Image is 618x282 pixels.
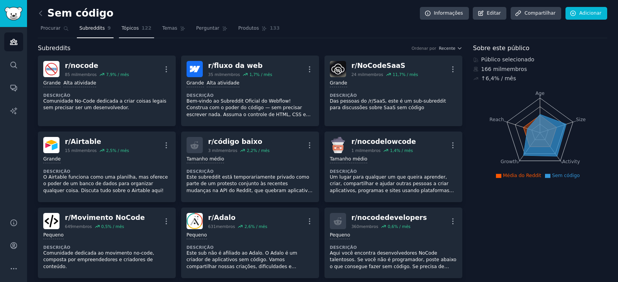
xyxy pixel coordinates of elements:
[187,61,203,77] img: fluxo da web
[420,7,469,20] a: Informações
[187,156,224,162] font: Tamanho médio
[253,148,270,153] font: % / mês
[351,148,362,153] font: 1 mil
[43,169,70,174] font: Descrição
[256,72,272,77] font: % / mês
[108,224,124,229] font: % / mês
[330,93,357,98] font: Descrição
[364,72,383,77] font: membros
[402,72,418,77] font: % / mês
[65,138,71,145] font: r/
[107,25,111,31] font: 9
[65,72,78,77] font: 85 mil
[78,148,97,153] font: membros
[187,250,301,276] font: Este sub não é afiliado ao Adalo. O Adalo é um criador de aplicativos sem código. Vamos compartil...
[324,56,462,126] a: NoCodeSaaSr/NoCodeSaaS24 milmembros11,7% / mêsGrandeDescriçãoDas pessoas do /r/SaaS, este é um su...
[181,132,319,202] a: r/código baixo3 milmembros2,2% / mêsTamanho médioDescriçãoEste subreddit está temporariamente pri...
[562,159,580,164] tspan: Activity
[48,7,114,19] font: Sem código
[43,232,64,238] font: Pequeno
[218,148,238,153] font: membros
[196,25,219,31] font: Perguntar
[397,148,413,153] font: % / mês
[481,56,535,62] font: Público selecionado
[214,138,262,145] font: código baixo
[207,80,239,86] font: Alta atividade
[187,93,214,98] font: Descrição
[38,132,176,202] a: Airtabler/Airtable15 milmembros2,5% / mêsGrandeDescriçãoO Airtable funciona como uma planilha, ma...
[238,25,259,31] font: Produtos
[71,214,145,221] font: Movimento NoCode
[80,25,105,31] font: Subreddits
[38,22,71,38] a: Procurar
[351,138,357,145] font: r/
[73,224,92,229] font: membros
[65,214,71,221] font: r/
[351,224,359,229] font: 360
[473,44,530,52] font: Sobre este público
[162,25,177,31] font: Temas
[38,56,176,126] a: sem códigor/nocode85 milmembros7,9% / mêsGrandeAlta atividadeDescriçãoComunidade No-Code dedicada...
[187,80,204,86] font: Grande
[43,80,61,86] font: Grande
[208,72,221,77] font: 35 mil
[330,169,357,174] font: Descrição
[390,148,397,153] font: 1,4
[78,72,97,77] font: membros
[330,245,357,250] font: Descrição
[388,224,394,229] font: 0,6
[43,174,168,193] font: O Airtable funciona como uma planilha, mas oferece o poder de um banco de dados para organizar qu...
[194,22,230,38] a: Perguntar
[41,25,61,31] font: Procurar
[187,174,313,207] font: Este subreddit está temporariamente privado como parte de um protesto conjunto às recentes mudanç...
[330,156,367,162] font: Tamanho médio
[351,214,357,221] font: r/
[489,117,504,122] tspan: Reach
[43,213,59,229] img: Movimento NoCode
[579,10,601,16] font: Adicionar
[330,98,446,111] font: Das pessoas do /r/SaaS, este é um sub-subreddit para discussões sobre SaaS sem código
[412,46,436,51] font: Ordenar por
[392,72,401,77] font: 11,7
[576,117,586,122] tspan: Size
[38,44,71,52] font: Subreddits
[77,22,114,38] a: Subreddits9
[208,224,216,229] font: 631
[357,62,406,69] font: NoCodeSaaS
[142,25,152,31] font: 122
[324,132,462,202] a: nocodelowcoder/nocodelowcode1 milmembros1,4% / mêsTamanho médioDescriçãoUm lugar para qualquer um...
[552,173,580,178] font: Sem código
[113,72,129,77] font: % / mês
[330,232,350,238] font: Pequeno
[394,224,410,229] font: % / mês
[113,148,129,153] font: % / mês
[43,250,154,269] font: Comunidade dedicada ao movimento no-code, composta por empreendedores e criadores de conteúdo.
[247,148,253,153] font: 2,2
[101,224,108,229] font: 0,5
[63,80,96,86] font: Alta atividade
[439,46,455,51] font: Recente
[501,66,527,72] font: membros
[106,72,113,77] font: 7,9
[181,56,319,126] a: fluxo da webr/fluxo da web35 milmembros1,7% / mêsGrandeAlta atividadeDescriçãoBem-vindo ao Subred...
[5,7,22,20] img: Logotipo do GummySearch
[565,7,607,20] a: Adicionar
[208,148,218,153] font: 3 mil
[71,62,98,69] font: nocode
[38,208,176,278] a: Movimento NoCoder/Movimento NoCode649membros0,5% / mêsPequenoDescriçãoComunidade dedicada ao movi...
[65,148,78,153] font: 15 mil
[270,25,280,31] font: 133
[119,22,154,38] a: Tópicos122
[208,138,214,145] font: r/
[439,46,462,51] button: Recente
[434,10,463,16] font: Informações
[187,98,311,171] font: Bem-vindo ao Subreddit Oficial do Webflow! Construa com o poder do código — sem precisar escrever...
[351,62,357,69] font: r/
[221,72,240,77] font: membros
[244,224,251,229] font: 2,6
[71,138,101,145] font: Airtable
[122,25,139,31] font: Tópicos
[236,22,282,38] a: Produtos133
[187,213,203,229] img: Ádalo
[330,250,457,276] font: Aqui você encontra desenvolvedores NoCode talentosos. Se você não é programador, poste abaixo o q...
